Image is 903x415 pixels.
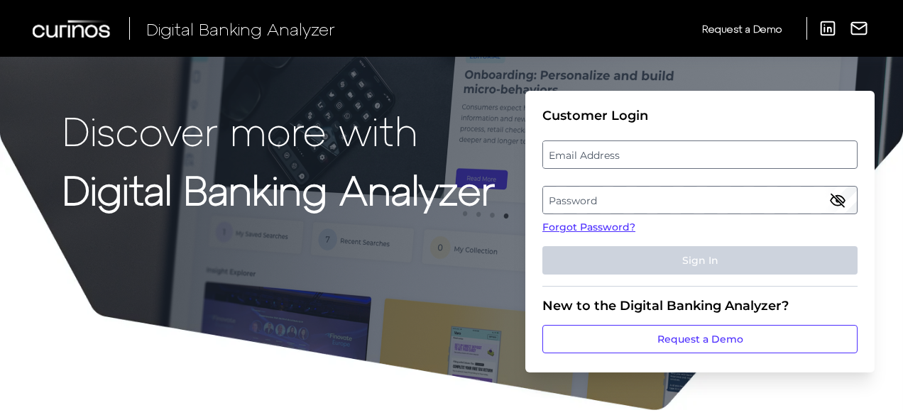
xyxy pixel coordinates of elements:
[62,165,495,213] strong: Digital Banking Analyzer
[543,142,856,167] label: Email Address
[542,246,858,275] button: Sign In
[542,220,858,235] a: Forgot Password?
[542,108,858,123] div: Customer Login
[543,187,856,213] label: Password
[62,108,495,153] p: Discover more with
[33,20,112,38] img: Curinos
[542,325,858,353] a: Request a Demo
[702,17,782,40] a: Request a Demo
[542,298,858,314] div: New to the Digital Banking Analyzer?
[146,18,335,39] span: Digital Banking Analyzer
[702,23,782,35] span: Request a Demo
